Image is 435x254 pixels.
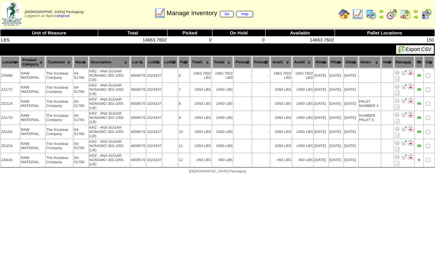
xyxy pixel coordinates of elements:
[1,56,20,68] th: Location
[396,133,400,138] i: Note
[163,56,178,68] th: LotID2
[212,69,233,82] td: 1963.7602 LBS
[365,8,377,20] img: calendarprod.gif
[386,8,398,20] img: calendarblend.gif
[265,37,335,44] td: 14663.7602
[335,30,435,37] th: Pallet Locations
[74,125,88,139] td: 04-01784
[292,153,314,167] td: 450 LBS
[2,2,21,26] img: zoroco-logo-small.webp
[396,119,400,124] i: Note
[271,83,292,96] td: 2450 LBS
[146,111,162,125] td: 1024337
[89,69,130,82] td: KRZ - #NA SUGAR NONGMO 303-1055 (LB)
[359,111,381,125] td: NUMBER PALET 5
[415,144,423,148] div: 49
[131,83,146,96] td: 4006576
[329,69,343,82] td: [DATE]
[252,69,270,82] td: -
[314,97,328,110] td: [DATE]
[131,153,146,167] td: 4006576
[352,8,363,20] img: line_graph.gif
[314,69,328,82] td: [DATE]
[401,112,407,118] img: Move
[146,125,162,139] td: 1024337
[146,139,162,153] td: 1024337
[234,111,251,125] td: -
[396,104,400,110] i: Note
[146,56,162,68] th: LotID1
[395,112,400,118] img: Adjust
[189,170,246,173] span: [DEMOGRAPHIC_DATA] Packaging
[395,70,400,75] img: Adjust
[146,153,162,167] td: 1024337
[415,74,423,78] div: 40
[234,139,251,153] td: -
[46,153,73,167] td: The Krusteaz Company
[401,126,407,132] img: Move
[329,139,343,153] td: [DATE]
[74,111,88,125] td: 04-01784
[89,111,130,125] td: KRZ - #NA SUGAR NONGMO 303-1055 (LB)
[344,56,358,68] th: EDate
[234,69,251,82] td: -
[292,125,314,139] td: 2450 LBS
[234,83,251,96] td: -
[335,37,435,44] td: 150
[1,83,20,96] td: ZA17C
[1,111,20,125] td: ZA17D
[20,153,45,167] td: RAW MATERIAL
[344,97,358,110] td: [DATE]
[271,56,292,68] th: Avail1
[395,154,400,160] img: Adjust
[154,7,165,19] img: line_graph.gif
[46,97,73,110] td: The Krusteaz Company
[46,125,73,139] td: The Krusteaz Company
[190,139,212,153] td: 2450 LBS
[20,97,45,110] td: RAW MATERIAL
[0,37,98,44] td: LBS
[25,10,83,18] span: Logged in as Bgarcia
[252,56,270,68] th: Picked2
[408,112,414,118] img: Manage Hold
[329,56,343,68] th: PDate
[292,111,314,125] td: 2450 LBS
[379,8,384,14] img: arrowleft.gif
[74,139,88,153] td: 04-01784
[252,97,270,110] td: -
[89,97,130,110] td: KRZ - #NA SUGAR NONGMO 303-1055 (LB)
[401,154,407,160] img: Move
[344,111,358,125] td: [DATE]
[178,125,190,139] td: 10
[415,130,423,134] div: 49
[252,125,270,139] td: -
[396,90,400,96] i: Note
[344,69,358,82] td: [DATE]
[339,8,350,20] img: home.gif
[408,154,414,160] img: Manage Hold
[271,125,292,139] td: 2450 LBS
[190,69,212,82] td: 1963.7602 LBS
[396,76,400,82] i: Note
[190,111,212,125] td: 2450 LBS
[395,126,400,132] img: Adjust
[408,70,414,75] img: Manage Hold
[20,69,45,82] td: RAW MATERIAL
[89,125,130,139] td: KRZ - #NA SUGAR NONGMO 303-1055 (LB)
[74,97,88,110] td: 04-01784
[421,8,432,20] img: calendarcustomer.gif
[20,56,45,68] th: Product Category
[329,83,343,96] td: [DATE]
[401,140,407,146] img: Move
[329,153,343,167] td: [DATE]
[46,111,73,125] td: The Krusteaz Company
[399,46,406,53] img: excel.gif
[359,56,381,68] th: Notes
[292,56,314,68] th: Avail2
[168,37,212,44] td: 0
[190,56,212,68] th: Total1
[401,98,407,103] img: Move
[1,69,20,82] td: ZA06B
[396,161,400,166] i: Note
[252,83,270,96] td: -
